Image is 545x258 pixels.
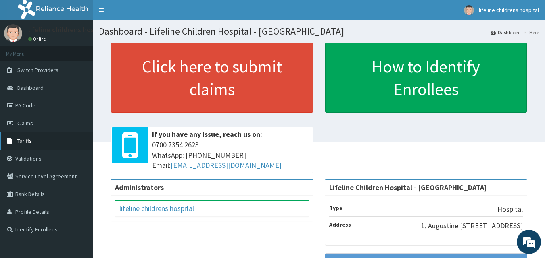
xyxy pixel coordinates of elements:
span: Claims [17,120,33,127]
p: lifeline childrens hospital [28,26,109,33]
b: If you have any issue, reach us on: [152,130,262,139]
b: Type [329,204,342,212]
a: lifeline childrens hospital [119,204,194,213]
span: 0700 7354 2623 WhatsApp: [PHONE_NUMBER] Email: [152,140,309,171]
h1: Dashboard - Lifeline Children Hospital - [GEOGRAPHIC_DATA] [99,26,539,37]
a: Click here to submit claims [111,43,313,113]
img: User Image [4,24,22,42]
a: Online [28,36,48,42]
li: Here [522,29,539,36]
span: lifeline childrens hospital [479,6,539,14]
b: Address [329,221,351,228]
a: [EMAIL_ADDRESS][DOMAIN_NAME] [171,161,282,170]
span: Dashboard [17,84,44,91]
b: Administrators [115,183,164,192]
strong: Lifeline Children Hospital - [GEOGRAPHIC_DATA] [329,183,487,192]
span: Switch Providers [17,66,58,74]
a: Dashboard [491,29,521,36]
img: User Image [464,5,474,15]
p: Hospital [497,204,523,215]
a: How to Identify Enrollees [325,43,527,113]
span: Tariffs [17,137,32,144]
p: 1, Augustine [STREET_ADDRESS] [421,221,523,231]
